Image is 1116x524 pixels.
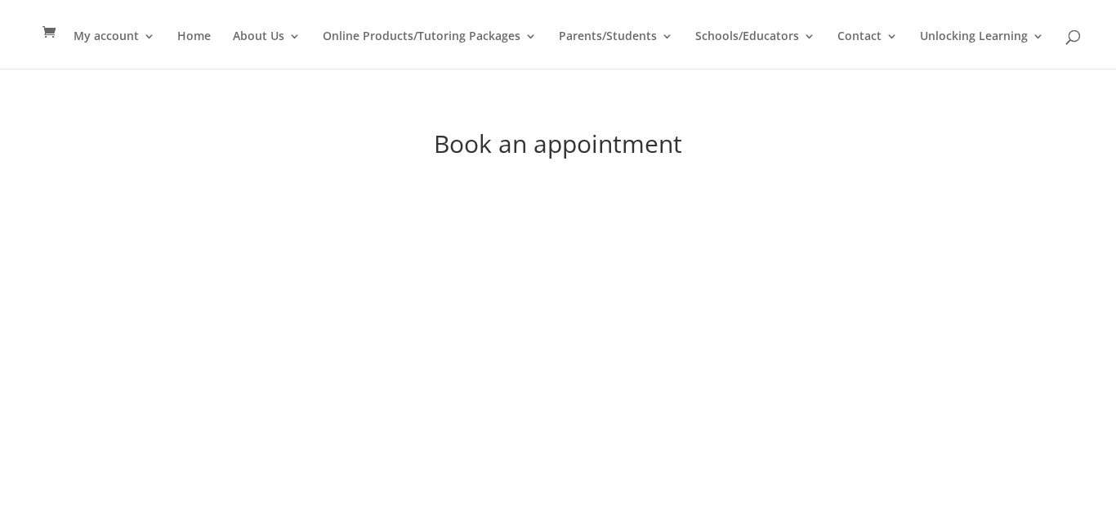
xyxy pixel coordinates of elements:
a: Schools/Educators [695,30,815,69]
a: My account [74,30,155,69]
a: Unlocking Learning [920,30,1044,69]
h1: Book an appointment [117,132,999,164]
a: Online Products/Tutoring Packages [323,30,537,69]
a: Contact [837,30,898,69]
a: About Us [233,30,301,69]
a: Home [177,30,211,69]
a: Parents/Students [559,30,673,69]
